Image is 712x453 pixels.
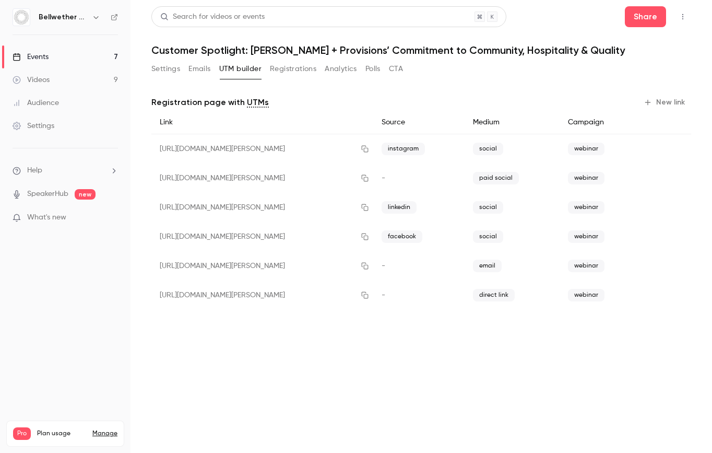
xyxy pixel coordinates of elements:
[151,111,373,134] div: Link
[92,429,117,438] a: Manage
[560,111,640,134] div: Campaign
[382,262,385,270] span: -
[151,61,180,77] button: Settings
[151,134,373,164] div: [URL][DOMAIN_NAME][PERSON_NAME]
[13,9,30,26] img: Bellwether Coffee
[625,6,666,27] button: Share
[382,292,385,299] span: -
[219,61,262,77] button: UTM builder
[568,143,604,155] span: webinar
[473,289,515,301] span: direct link
[151,44,691,56] h1: Customer Spotlight: [PERSON_NAME] + Provisions’ Commitment to Community, Hospitality & Quality
[382,201,417,214] span: linkedin
[325,61,357,77] button: Analytics
[151,281,373,310] div: [URL][DOMAIN_NAME][PERSON_NAME]
[465,111,560,134] div: Medium
[160,11,265,22] div: Search for videos or events
[188,61,210,77] button: Emails
[473,143,503,155] span: social
[151,222,373,251] div: [URL][DOMAIN_NAME][PERSON_NAME]
[151,164,373,193] div: [URL][DOMAIN_NAME][PERSON_NAME]
[473,260,502,272] span: email
[13,98,59,108] div: Audience
[382,143,425,155] span: instagram
[37,429,86,438] span: Plan usage
[247,96,269,109] a: UTMs
[568,172,604,184] span: webinar
[13,165,118,176] li: help-dropdown-opener
[568,230,604,243] span: webinar
[75,189,96,200] span: new
[373,111,465,134] div: Source
[13,427,31,440] span: Pro
[473,201,503,214] span: social
[365,61,381,77] button: Polls
[39,12,88,22] h6: Bellwether Coffee
[473,172,519,184] span: paid social
[568,201,604,214] span: webinar
[27,212,66,223] span: What's new
[473,230,503,243] span: social
[151,96,269,109] p: Registration page with
[270,61,316,77] button: Registrations
[389,61,403,77] button: CTA
[639,94,691,111] button: New link
[13,52,49,62] div: Events
[27,165,42,176] span: Help
[568,289,604,301] span: webinar
[382,230,422,243] span: facebook
[151,193,373,222] div: [URL][DOMAIN_NAME][PERSON_NAME]
[13,121,54,131] div: Settings
[13,75,50,85] div: Videos
[568,260,604,272] span: webinar
[382,175,385,182] span: -
[151,251,373,281] div: [URL][DOMAIN_NAME][PERSON_NAME]
[27,189,68,200] a: SpeakerHub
